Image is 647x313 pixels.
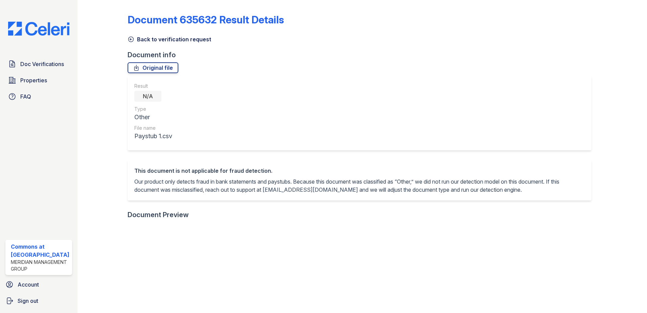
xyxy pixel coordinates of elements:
[20,60,64,68] span: Doc Verifications
[128,35,211,43] a: Back to verification request
[134,125,172,131] div: File name
[134,106,172,112] div: Type
[134,83,172,89] div: Result
[134,131,172,141] div: Paystub 1.csv
[128,62,178,73] a: Original file
[3,278,75,291] a: Account
[11,259,69,272] div: Meridian Management Group
[11,243,69,259] div: Commons at [GEOGRAPHIC_DATA]
[18,297,38,305] span: Sign out
[5,74,72,87] a: Properties
[18,280,39,289] span: Account
[5,57,72,71] a: Doc Verifications
[134,91,161,102] div: N/A
[3,294,75,308] a: Sign out
[134,178,585,194] p: Our product only detects fraud in bank statements and paystubs. Because this document was classif...
[20,76,47,84] span: Properties
[134,167,585,175] div: This document is not applicable for fraud detection.
[128,50,597,60] div: Document info
[20,92,31,101] span: FAQ
[128,14,284,26] a: Document 635632 Result Details
[5,90,72,103] a: FAQ
[134,112,172,122] div: Other
[3,22,75,36] img: CE_Logo_Blue-a8612792a0a2168367f1c8372b55b34899dd931a85d93a1a3d3e32e68fde9ad4.png
[128,210,189,220] div: Document Preview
